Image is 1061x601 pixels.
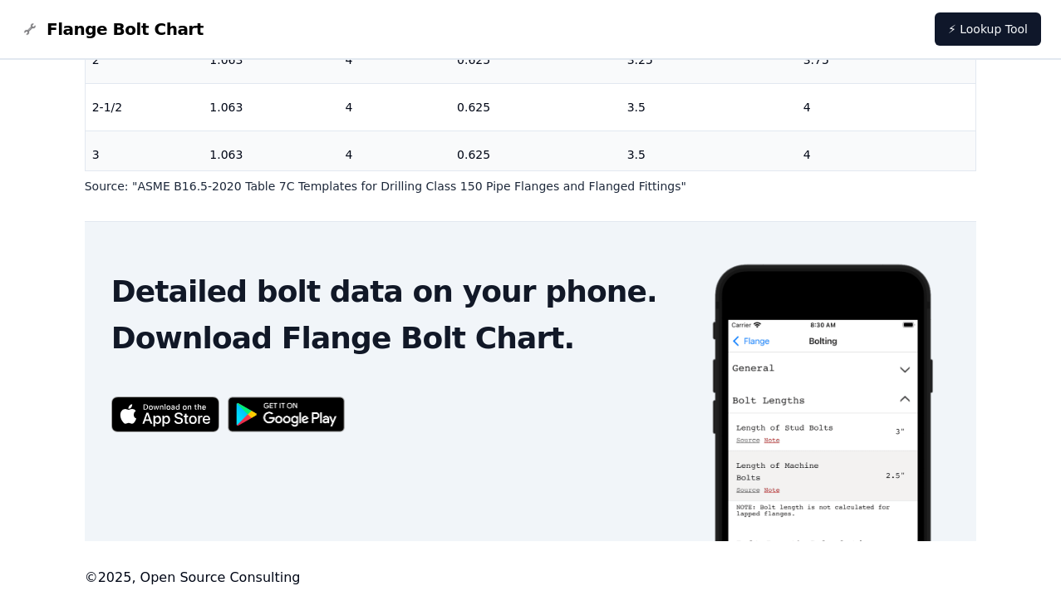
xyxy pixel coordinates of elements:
[621,131,797,178] td: 3.5
[20,17,204,41] a: Flange Bolt Chart LogoFlange Bolt Chart
[797,131,976,178] td: 4
[86,131,204,178] td: 3
[111,397,219,432] img: App Store badge for the Flange Bolt Chart app
[219,388,354,441] img: Get it on Google Play
[111,275,684,308] h2: Detailed bolt data on your phone.
[20,19,40,39] img: Flange Bolt Chart Logo
[797,83,976,131] td: 4
[203,131,338,178] td: 1.063
[85,568,977,588] footer: © 2025 , Open Source Consulting
[86,83,204,131] td: 2-1/2
[338,83,450,131] td: 4
[450,131,621,178] td: 0.625
[621,83,797,131] td: 3.5
[338,131,450,178] td: 4
[85,178,977,195] p: Source: " ASME B16.5-2020 Table 7C Templates for Drilling Class 150 Pipe Flanges and Flanged Fitt...
[111,322,684,355] h2: Download Flange Bolt Chart.
[47,17,204,41] span: Flange Bolt Chart
[450,83,621,131] td: 0.625
[203,83,338,131] td: 1.063
[935,12,1041,46] a: ⚡ Lookup Tool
